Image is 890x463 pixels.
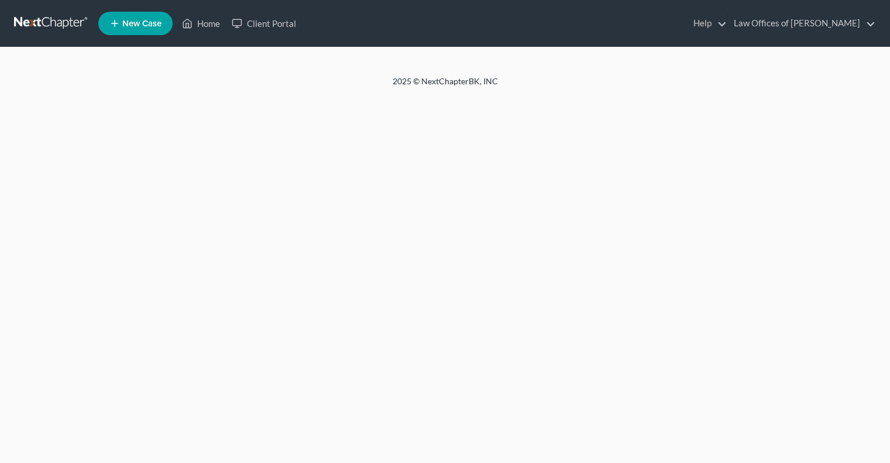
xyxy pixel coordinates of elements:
new-legal-case-button: New Case [98,12,173,35]
a: Help [688,13,727,34]
a: Law Offices of [PERSON_NAME] [728,13,875,34]
a: Client Portal [226,13,302,34]
div: 2025 © NextChapterBK, INC [112,76,779,97]
a: Home [176,13,226,34]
